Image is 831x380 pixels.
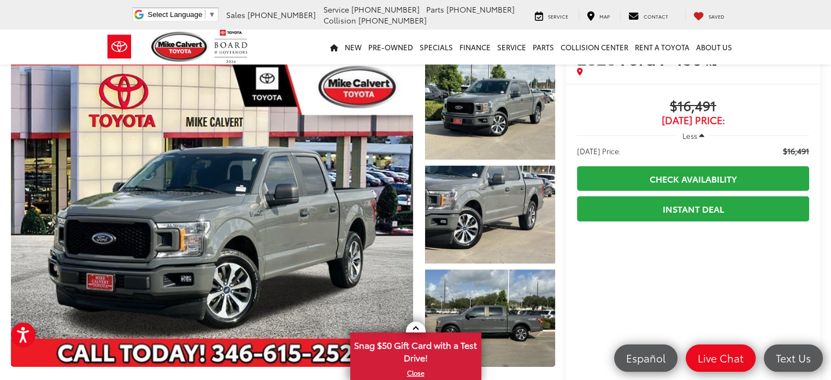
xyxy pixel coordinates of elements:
span: Parts [426,4,444,15]
span: ▼ [208,10,215,19]
a: Specials [416,30,456,65]
a: Español [614,344,677,372]
a: New [341,30,365,65]
a: Contact [620,10,676,21]
a: Instant Deal [577,196,809,221]
img: 2020 Ford F-150 XL [423,268,556,368]
span: Español [621,351,671,365]
a: Text Us [764,344,823,372]
span: [DATE] Price: [577,145,621,156]
a: Expand Photo 1 [425,62,555,160]
span: Select Language [148,10,202,19]
a: Collision Center [557,30,632,65]
a: Check Availability [577,166,809,191]
a: Parts [529,30,557,65]
img: 2020 Ford F-150 XL [7,61,417,369]
span: Text Us [770,351,816,365]
span: Service [323,4,349,15]
span: Snag $50 Gift Card with a Test Drive! [351,334,480,367]
span: Live Chat [692,351,749,365]
a: My Saved Vehicles [685,10,733,21]
a: Service [494,30,529,65]
span: [PHONE_NUMBER] [358,15,427,26]
span: Service [548,13,568,20]
span: [PHONE_NUMBER] [446,4,515,15]
span: Contact [644,13,668,20]
span: Map [599,13,610,20]
a: About Us [693,30,735,65]
a: Finance [456,30,494,65]
span: Saved [709,13,724,20]
a: Live Chat [686,344,756,372]
img: Mike Calvert Toyota [151,32,209,62]
img: 2020 Ford F-150 XL [423,61,556,161]
span: [DATE] Price: [577,115,809,126]
a: Expand Photo 3 [425,270,555,367]
button: Less [677,126,710,145]
a: Select Language​ [148,10,215,19]
span: Less [682,131,697,141]
span: [PHONE_NUMBER] [247,9,316,20]
img: 2020 Ford F-150 XL [423,165,556,265]
a: Pre-Owned [365,30,416,65]
a: Expand Photo 2 [425,166,555,264]
a: Rent a Toyota [632,30,693,65]
a: Map [579,10,618,21]
span: Sales [226,9,245,20]
a: Home [327,30,341,65]
span: Collision [323,15,356,26]
a: Service [527,10,576,21]
span: $16,491 [783,145,809,156]
img: Toyota [99,29,140,65]
span: [PHONE_NUMBER] [351,4,420,15]
a: Expand Photo 0 [11,62,413,367]
span: $16,491 [577,98,809,115]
